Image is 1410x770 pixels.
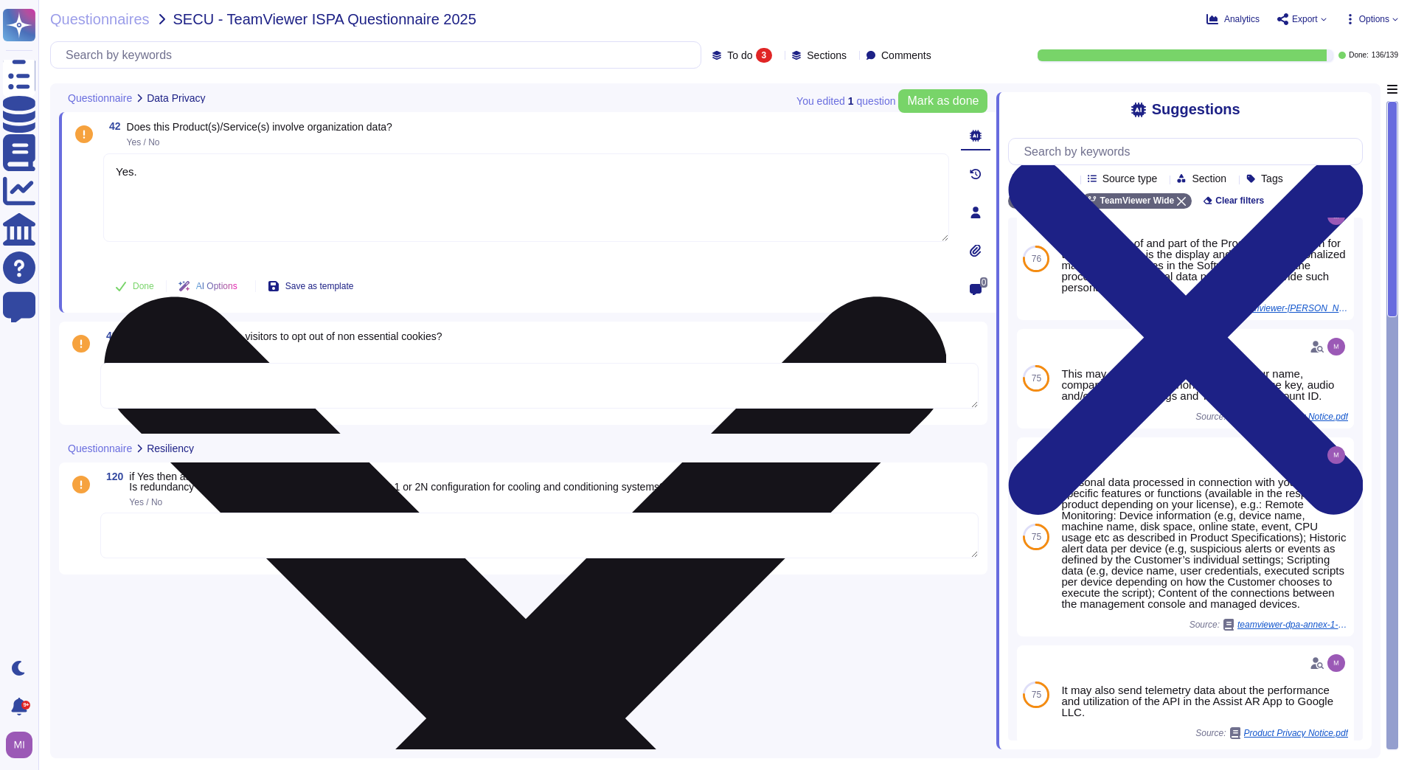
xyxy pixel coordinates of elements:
span: Export [1292,15,1318,24]
input: Search by keywords [1016,139,1362,164]
b: 1 [848,96,854,106]
img: user [1327,446,1345,464]
span: Questionnaire [68,93,132,103]
button: Mark as done [898,89,987,113]
span: Source: [1195,727,1348,739]
span: 75 [1032,690,1041,699]
span: Options [1359,15,1389,24]
span: Mark as done [907,95,979,107]
span: Sections [807,50,847,60]
img: user [6,732,32,758]
div: 3 [756,48,773,63]
span: 42 [103,121,121,131]
span: Product Privacy Notice.pdf [1244,729,1348,738]
textarea: Yes. [103,153,949,242]
img: user [1327,654,1345,672]
div: 9+ [21,701,30,710]
span: Questionnaires [50,12,150,27]
button: user [3,729,43,761]
div: It may also send telemetry data about the performance and utilization of the API in the Assist AR... [1061,684,1348,718]
span: Source: [1190,619,1348,631]
span: 136 / 139 [1372,52,1398,59]
span: 75 [1032,533,1041,541]
span: Comments [881,50,931,60]
span: Questionnaire [68,443,132,454]
span: Done: [1349,52,1369,59]
img: user [1327,338,1345,355]
span: Analytics [1224,15,1260,24]
span: Data Privacy [147,93,205,103]
input: Search by keywords [58,42,701,68]
span: Does this Product(s)/Service(s) involve organization data? [127,121,392,133]
span: To do [727,50,752,60]
span: Yes / No [127,137,160,148]
span: 48 [100,330,118,341]
span: 76 [1032,254,1041,263]
span: You edited question [796,96,895,106]
span: Resiliency [147,443,194,454]
span: SECU - TeamViewer ISPA Questionnaire 2025 [173,12,476,27]
span: 0 [980,277,988,288]
span: teamviewer-dpa-annex-1-details-of-processing-en.pdf [1237,620,1348,629]
div: Personal data processed in connection with your use of specific features or functions (available ... [1061,476,1348,609]
button: Analytics [1206,13,1260,25]
span: 120 [100,471,123,482]
span: 75 [1032,374,1041,383]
